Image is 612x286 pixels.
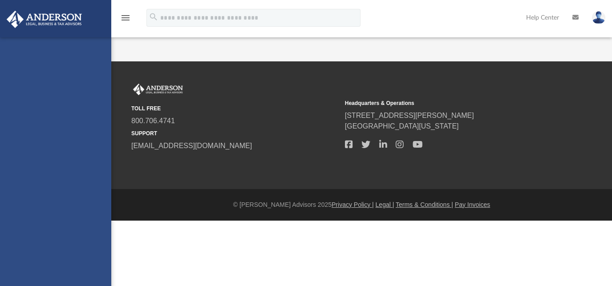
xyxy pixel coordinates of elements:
img: Anderson Advisors Platinum Portal [131,84,185,95]
i: menu [120,12,131,23]
a: Privacy Policy | [332,201,374,208]
small: Headquarters & Operations [345,99,552,107]
a: Terms & Conditions | [396,201,453,208]
small: TOLL FREE [131,105,339,113]
a: Pay Invoices [455,201,490,208]
small: SUPPORT [131,129,339,137]
a: [EMAIL_ADDRESS][DOMAIN_NAME] [131,142,252,149]
div: © [PERSON_NAME] Advisors 2025 [111,200,612,209]
img: Anderson Advisors Platinum Portal [4,11,85,28]
i: search [149,12,158,22]
img: User Pic [592,11,605,24]
a: 800.706.4741 [131,117,175,125]
a: [GEOGRAPHIC_DATA][US_STATE] [345,122,459,130]
a: menu [120,17,131,23]
a: [STREET_ADDRESS][PERSON_NAME] [345,112,474,119]
a: Legal | [376,201,394,208]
